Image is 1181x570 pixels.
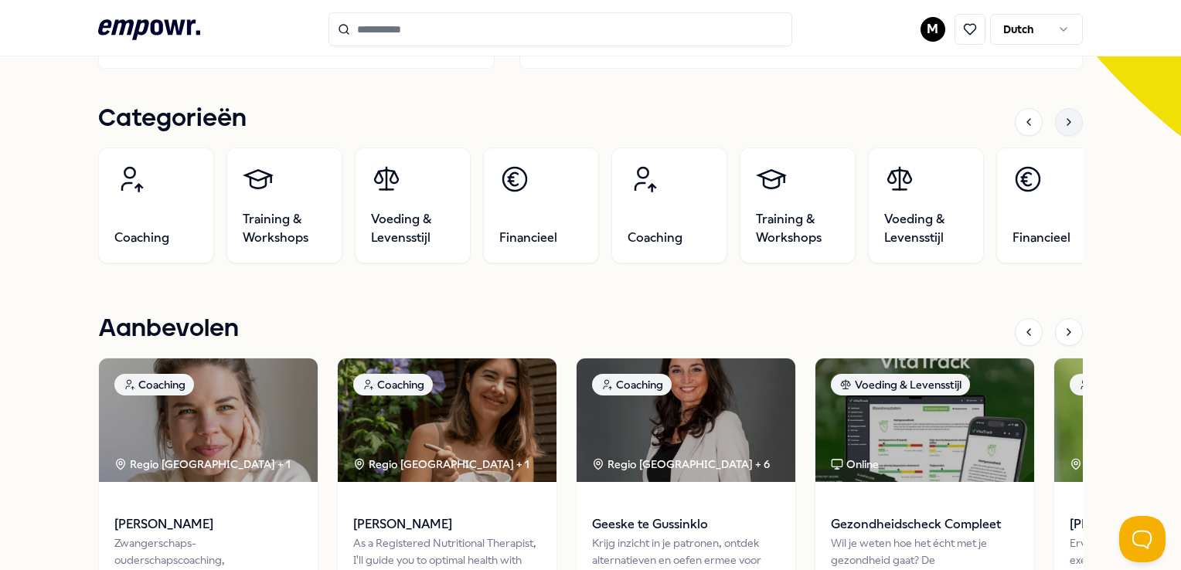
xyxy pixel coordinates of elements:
[353,456,529,473] div: Regio [GEOGRAPHIC_DATA] + 1
[338,358,556,482] img: package image
[353,514,541,534] span: [PERSON_NAME]
[1070,374,1149,395] div: Coaching
[592,374,672,395] div: Coaching
[328,12,792,46] input: Search for products, categories or subcategories
[831,514,1019,534] span: Gezondheidscheck Compleet
[831,456,879,473] div: Online
[98,100,247,138] h1: Categorieën
[483,148,599,263] a: Financieel
[114,229,169,247] span: Coaching
[1013,229,1070,247] span: Financieel
[592,514,780,534] span: Geeske te Gussinklo
[114,374,194,395] div: Coaching
[756,210,839,247] span: Training & Workshops
[355,148,471,263] a: Voeding & Levensstijl
[499,229,557,247] span: Financieel
[815,358,1034,482] img: package image
[921,17,945,42] button: M
[740,148,856,263] a: Training & Workshops
[243,210,326,247] span: Training & Workshops
[114,456,291,473] div: Regio [GEOGRAPHIC_DATA] + 1
[114,514,302,534] span: [PERSON_NAME]
[628,229,682,247] span: Coaching
[353,374,433,395] div: Coaching
[611,148,727,263] a: Coaching
[99,358,318,482] img: package image
[868,148,984,263] a: Voeding & Levensstijl
[884,210,968,247] span: Voeding & Levensstijl
[592,456,770,473] div: Regio [GEOGRAPHIC_DATA] + 6
[996,148,1112,263] a: Financieel
[226,148,342,263] a: Training & Workshops
[98,310,239,348] h1: Aanbevolen
[577,358,795,482] img: package image
[831,374,970,395] div: Voeding & Levensstijl
[98,148,214,263] a: Coaching
[371,210,454,247] span: Voeding & Levensstijl
[1119,516,1166,562] iframe: Help Scout Beacon - Open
